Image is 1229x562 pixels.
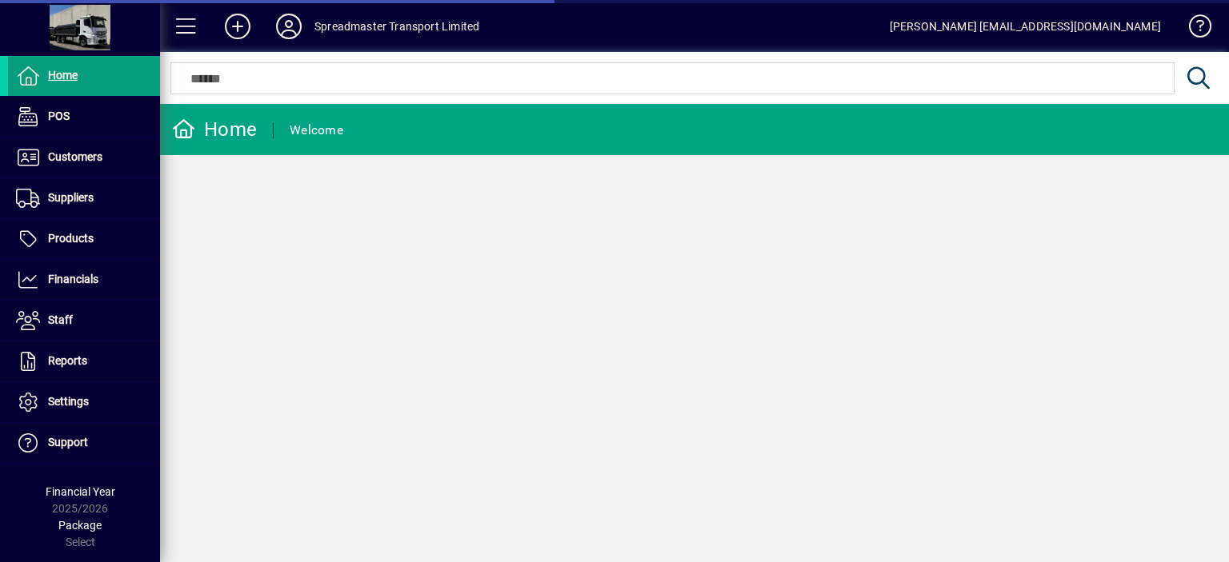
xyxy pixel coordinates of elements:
[8,341,160,381] a: Reports
[48,110,70,122] span: POS
[8,423,160,463] a: Support
[48,232,94,245] span: Products
[8,138,160,177] a: Customers
[8,382,160,422] a: Settings
[48,69,78,82] span: Home
[46,485,115,498] span: Financial Year
[8,260,160,300] a: Financials
[58,519,102,532] span: Package
[48,191,94,204] span: Suppliers
[263,12,314,41] button: Profile
[1177,3,1209,55] a: Knowledge Base
[314,14,479,39] div: Spreadmaster Transport Limited
[290,118,343,143] div: Welcome
[8,219,160,259] a: Products
[48,150,102,163] span: Customers
[212,12,263,41] button: Add
[172,117,257,142] div: Home
[8,178,160,218] a: Suppliers
[48,313,73,326] span: Staff
[48,436,88,448] span: Support
[8,97,160,137] a: POS
[8,301,160,341] a: Staff
[48,354,87,367] span: Reports
[48,395,89,408] span: Settings
[890,14,1161,39] div: [PERSON_NAME] [EMAIL_ADDRESS][DOMAIN_NAME]
[48,273,98,285] span: Financials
